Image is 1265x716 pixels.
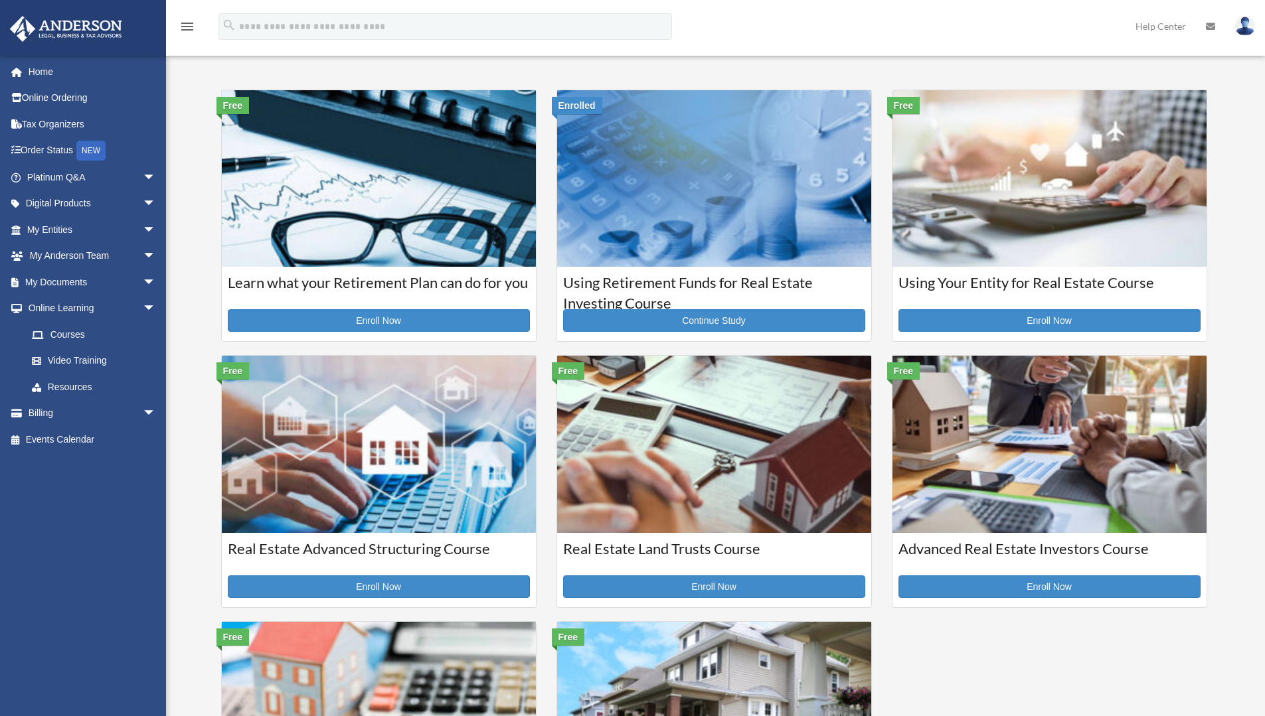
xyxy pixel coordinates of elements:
[552,97,602,114] div: Enrolled
[9,269,176,295] a: My Documentsarrow_drop_down
[143,216,169,244] span: arrow_drop_down
[9,426,176,453] a: Events Calendar
[143,164,169,191] span: arrow_drop_down
[552,628,585,646] div: Free
[19,348,176,374] a: Video Training
[228,309,530,332] a: Enroll Now
[563,575,865,598] a: Enroll Now
[216,362,250,380] div: Free
[9,111,176,137] a: Tax Organizers
[143,400,169,427] span: arrow_drop_down
[9,190,176,217] a: Digital Productsarrow_drop_down
[887,97,920,114] div: Free
[9,400,176,427] a: Billingarrow_drop_down
[9,58,176,85] a: Home
[19,321,169,348] a: Courses
[898,273,1201,306] h3: Using Your Entity for Real Estate Course
[552,362,585,380] div: Free
[76,141,106,161] div: NEW
[898,309,1201,332] a: Enroll Now
[228,273,530,306] h3: Learn what your Retirement Plan can do for you
[9,295,176,322] a: Online Learningarrow_drop_down
[143,269,169,296] span: arrow_drop_down
[9,243,176,269] a: My Anderson Teamarrow_drop_down
[216,97,250,114] div: Free
[887,362,920,380] div: Free
[9,216,176,243] a: My Entitiesarrow_drop_down
[563,309,865,332] a: Continue Study
[179,23,195,35] a: menu
[143,243,169,270] span: arrow_drop_down
[898,575,1201,598] a: Enroll Now
[9,137,176,165] a: Order StatusNEW
[19,374,176,400] a: Resources
[898,539,1201,572] h3: Advanced Real Estate Investors Course
[222,18,236,33] i: search
[143,295,169,322] span: arrow_drop_down
[143,190,169,218] span: arrow_drop_down
[563,273,865,306] h3: Using Retirement Funds for Real Estate Investing Course
[6,16,126,42] img: Anderson Advisors Platinum Portal
[228,539,530,572] h3: Real Estate Advanced Structuring Course
[228,575,530,598] a: Enroll Now
[563,539,865,572] h3: Real Estate Land Trusts Course
[9,164,176,190] a: Platinum Q&Aarrow_drop_down
[1235,17,1255,36] img: User Pic
[179,19,195,35] i: menu
[216,628,250,646] div: Free
[9,85,176,111] a: Online Ordering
